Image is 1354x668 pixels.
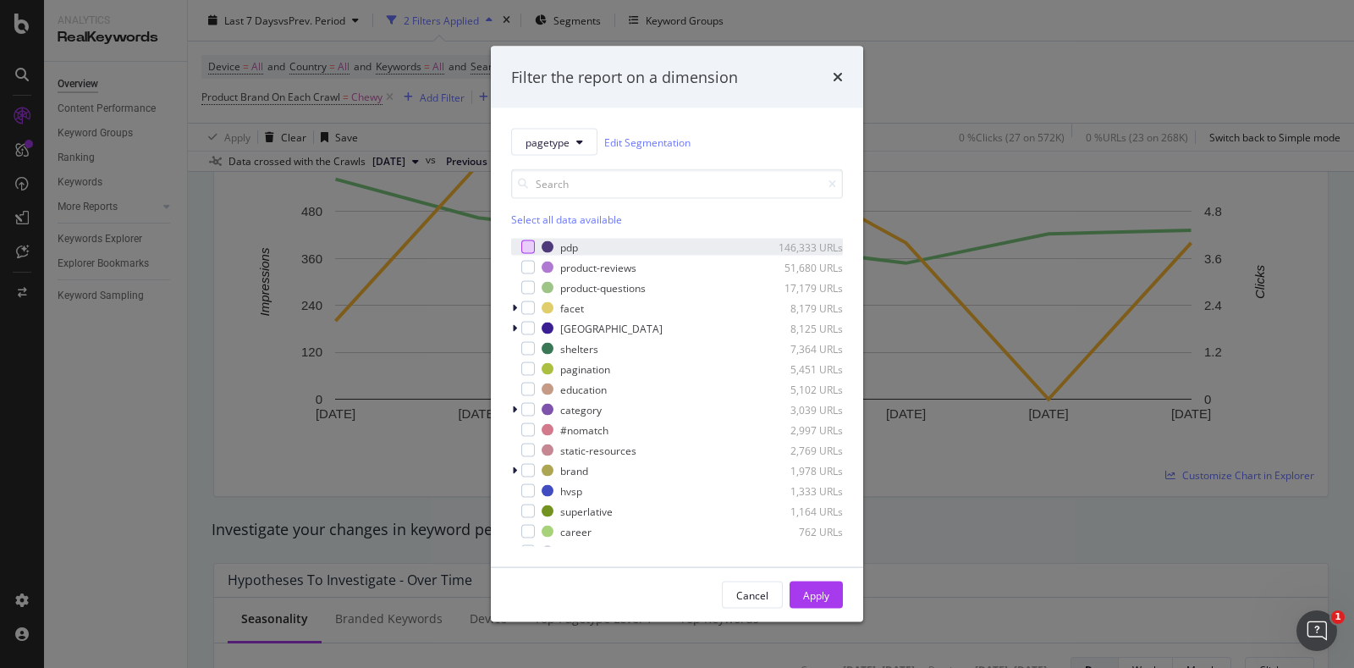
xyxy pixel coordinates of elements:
[560,260,636,274] div: product-reviews
[760,544,843,559] div: 733 URLs
[560,422,608,437] div: #nomatch
[760,443,843,457] div: 2,769 URLs
[560,341,598,356] div: shelters
[790,582,843,609] button: Apply
[560,483,582,498] div: hvsp
[1331,610,1345,624] span: 1
[760,524,843,538] div: 762 URLs
[760,382,843,396] div: 5,102 URLs
[803,588,829,602] div: Apply
[560,362,610,376] div: pagination
[833,66,843,88] div: times
[760,280,843,295] div: 17,179 URLs
[491,46,863,622] div: modal
[1296,610,1337,651] iframe: Intercom live chat
[760,321,843,335] div: 8,125 URLs
[760,240,843,254] div: 146,333 URLs
[760,301,843,315] div: 8,179 URLs
[511,169,843,199] input: Search
[560,240,578,254] div: pdp
[736,588,768,602] div: Cancel
[760,504,843,518] div: 1,164 URLs
[560,443,636,457] div: static-resources
[760,483,843,498] div: 1,333 URLs
[511,129,597,156] button: pagetype
[560,463,588,478] div: brand
[511,66,738,88] div: Filter the report on a dimension
[511,213,843,227] div: Select all data available
[760,362,843,376] div: 5,451 URLs
[560,402,602,417] div: category
[760,260,843,274] div: 51,680 URLs
[526,135,570,149] span: pagetype
[560,321,663,335] div: [GEOGRAPHIC_DATA]
[760,463,843,478] div: 1,978 URLs
[760,422,843,437] div: 2,997 URLs
[560,504,613,518] div: superlative
[604,133,691,151] a: Edit Segmentation
[760,402,843,417] div: 3,039 URLs
[560,280,646,295] div: product-questions
[722,582,783,609] button: Cancel
[760,341,843,356] div: 7,364 URLs
[560,301,584,315] div: facet
[560,382,607,396] div: education
[560,544,604,559] div: be.chewy
[560,524,592,538] div: career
